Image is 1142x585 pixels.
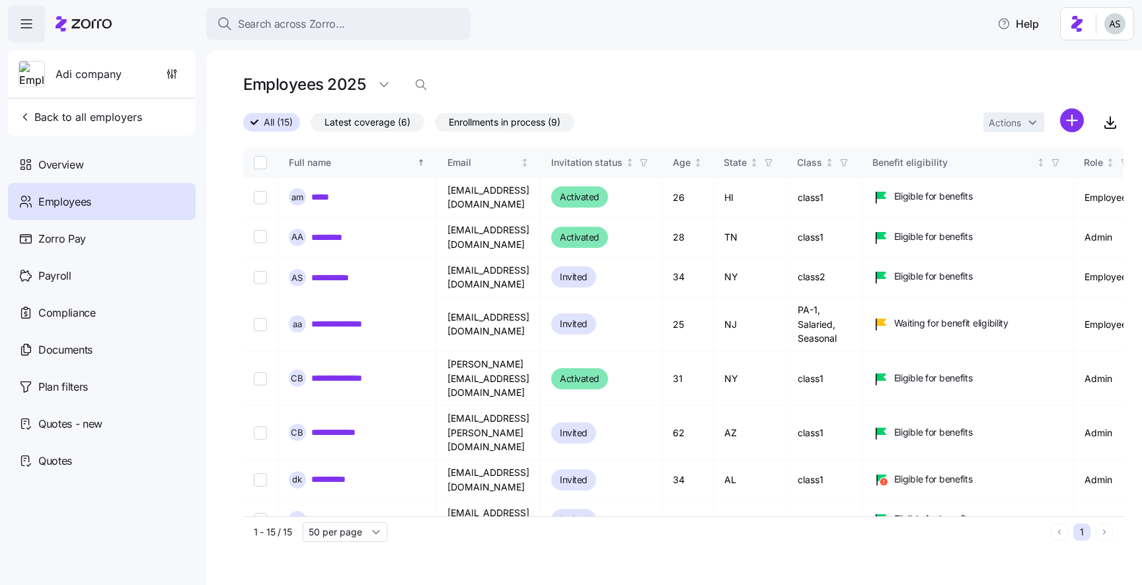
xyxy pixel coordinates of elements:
[254,317,267,331] input: Select record 4
[873,155,1034,170] div: Benefit eligibility
[437,406,541,460] td: [EMAIL_ADDRESS][PERSON_NAME][DOMAIN_NAME]
[560,316,588,332] span: Invited
[291,233,303,241] span: A A
[206,8,471,40] button: Search across Zorro...
[1060,108,1084,132] svg: add icon
[798,155,823,170] div: Class
[749,158,759,167] div: Not sorted
[38,157,83,173] span: Overview
[560,229,599,245] span: Activated
[787,258,862,297] td: class2
[894,371,973,385] span: Eligible for benefits
[987,11,1049,37] button: Help
[8,331,196,368] a: Documents
[254,190,267,204] input: Select record 1
[19,109,142,125] span: Back to all employers
[291,193,303,202] span: a m
[560,189,599,205] span: Activated
[1104,13,1125,34] img: c4d3a52e2a848ea5f7eb308790fba1e4
[662,178,714,217] td: 26
[437,460,541,500] td: [EMAIL_ADDRESS][DOMAIN_NAME]
[38,379,88,395] span: Plan filters
[8,368,196,405] a: Plan filters
[8,405,196,442] a: Quotes - new
[894,270,973,283] span: Eligible for benefits
[264,114,293,131] span: All (15)
[662,352,714,406] td: 31
[437,147,541,178] th: EmailNot sorted
[254,426,267,440] input: Select record 6
[254,231,267,244] input: Select record 2
[254,473,267,487] input: Select record 7
[662,406,714,460] td: 62
[714,500,787,540] td: IN
[447,155,518,170] div: Email
[1073,524,1090,541] button: 1
[724,155,747,170] div: State
[437,178,541,217] td: [EMAIL_ADDRESS][DOMAIN_NAME]
[714,460,787,500] td: AL
[673,155,691,170] div: Age
[662,258,714,297] td: 34
[894,473,973,486] span: Eligible for benefits
[437,297,541,352] td: [EMAIL_ADDRESS][DOMAIN_NAME]
[714,258,787,297] td: NY
[714,178,787,217] td: HI
[560,269,588,285] span: Invited
[291,428,304,437] span: C B
[662,500,714,540] td: 49
[291,374,304,383] span: C B
[520,158,529,167] div: Not sorted
[894,426,973,439] span: Eligible for benefits
[8,442,196,479] a: Quotes
[662,460,714,500] td: 34
[38,194,91,210] span: Employees
[243,74,365,95] h1: Employees 2025
[714,352,787,406] td: NY
[894,317,1009,330] span: Waiting for benefit eligibility
[238,16,345,32] span: Search across Zorro...
[254,156,267,169] input: Select all records
[662,217,714,257] td: 28
[787,297,862,352] td: PA-1, Salaried, Seasonal
[787,178,862,217] td: class1
[787,500,862,540] td: class1
[662,147,714,178] th: AgeNot sorted
[416,158,426,167] div: Sorted ascending
[293,516,303,524] span: J T
[19,61,44,88] img: Employer logo
[787,406,862,460] td: class1
[787,352,862,406] td: class1
[787,147,862,178] th: ClassNot sorted
[560,425,588,441] span: Invited
[38,305,96,321] span: Compliance
[38,416,102,432] span: Quotes - new
[8,220,196,257] a: Zorro Pay
[894,230,973,243] span: Eligible for benefits
[254,372,267,385] input: Select record 5
[541,147,662,178] th: Invitation statusNot sorted
[1036,158,1046,167] div: Not sorted
[560,512,588,527] span: Invited
[293,320,302,329] span: a a
[254,526,292,539] span: 1 - 15 / 15
[894,512,973,526] span: Eligible for benefits
[1106,158,1115,167] div: Not sorted
[254,513,267,526] input: Select record 8
[289,155,414,170] div: Full name
[894,190,973,203] span: Eligible for benefits
[56,66,122,83] span: Adi company
[625,158,634,167] div: Not sorted
[449,114,560,131] span: Enrollments in process (9)
[8,183,196,220] a: Employees
[989,118,1021,128] span: Actions
[1096,524,1113,541] button: Next page
[1051,524,1068,541] button: Previous page
[714,217,787,257] td: TN
[693,158,703,167] div: Not sorted
[662,297,714,352] td: 25
[278,147,437,178] th: Full nameSorted ascending
[825,158,834,167] div: Not sorted
[714,406,787,460] td: AZ
[8,294,196,331] a: Compliance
